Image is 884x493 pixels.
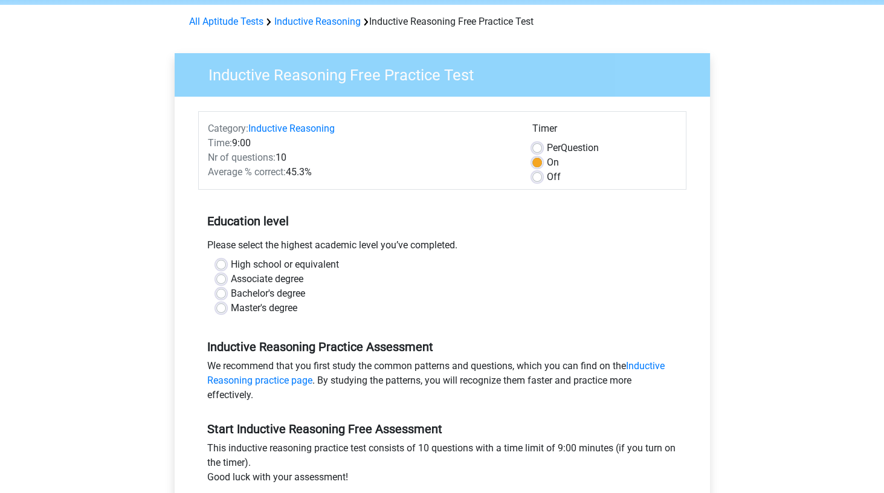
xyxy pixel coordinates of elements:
[184,14,700,29] div: Inductive Reasoning Free Practice Test
[547,170,561,184] label: Off
[194,61,701,85] h3: Inductive Reasoning Free Practice Test
[198,238,686,257] div: Please select the highest academic level you’ve completed.
[231,301,297,315] label: Master's degree
[199,150,523,165] div: 10
[208,166,286,178] span: Average % correct:
[198,441,686,489] div: This inductive reasoning practice test consists of 10 questions with a time limit of 9:00 minutes...
[547,141,599,155] label: Question
[547,155,559,170] label: On
[207,209,677,233] h5: Education level
[274,16,361,27] a: Inductive Reasoning
[198,359,686,407] div: We recommend that you first study the common patterns and questions, which you can find on the . ...
[207,340,677,354] h5: Inductive Reasoning Practice Assessment
[231,286,305,301] label: Bachelor's degree
[248,123,335,134] a: Inductive Reasoning
[231,272,303,286] label: Associate degree
[199,136,523,150] div: 9:00
[231,257,339,272] label: High school or equivalent
[208,137,232,149] span: Time:
[208,123,248,134] span: Category:
[199,165,523,179] div: 45.3%
[547,142,561,153] span: Per
[189,16,263,27] a: All Aptitude Tests
[208,152,276,163] span: Nr of questions:
[207,422,677,436] h5: Start Inductive Reasoning Free Assessment
[532,121,677,141] div: Timer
